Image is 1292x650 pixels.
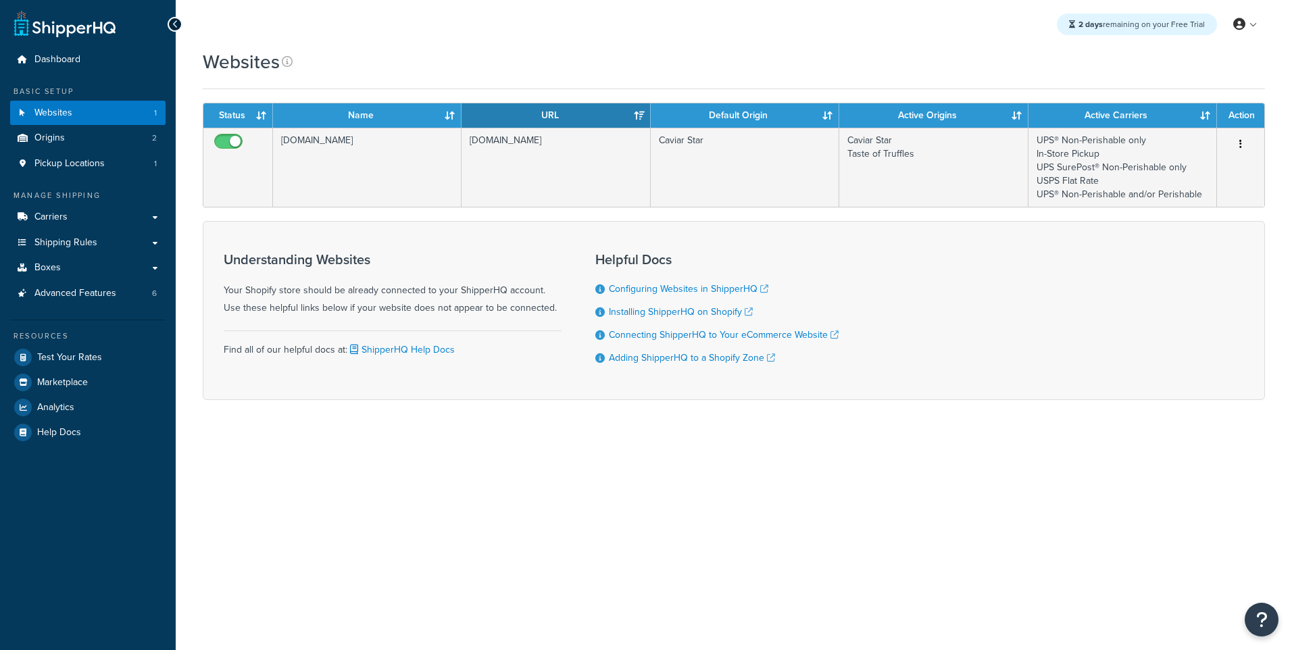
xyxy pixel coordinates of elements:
[10,345,166,370] a: Test Your Rates
[1078,18,1103,30] strong: 2 days
[37,427,81,439] span: Help Docs
[10,151,166,176] a: Pickup Locations 1
[1028,128,1217,207] td: UPS® Non-Perishable only In-Store Pickup UPS SurePost® Non-Perishable only USPS Flat Rate UPS® No...
[1245,603,1278,636] button: Open Resource Center
[10,281,166,306] a: Advanced Features 6
[651,103,839,128] th: Default Origin: activate to sort column ascending
[34,132,65,144] span: Origins
[1028,103,1217,128] th: Active Carriers: activate to sort column ascending
[10,101,166,126] a: Websites 1
[10,395,166,420] a: Analytics
[10,230,166,255] a: Shipping Rules
[462,103,650,128] th: URL: activate to sort column ascending
[37,377,88,389] span: Marketplace
[462,128,650,207] td: [DOMAIN_NAME]
[37,402,74,414] span: Analytics
[10,151,166,176] li: Pickup Locations
[10,281,166,306] li: Advanced Features
[10,126,166,151] li: Origins
[595,252,839,267] h3: Helpful Docs
[1217,103,1264,128] th: Action
[10,47,166,72] a: Dashboard
[347,343,455,357] a: ShipperHQ Help Docs
[34,288,116,299] span: Advanced Features
[224,330,562,359] div: Find all of our helpful docs at:
[34,211,68,223] span: Carriers
[609,351,775,365] a: Adding ShipperHQ to a Shopify Zone
[609,282,768,296] a: Configuring Websites in ShipperHQ
[10,86,166,97] div: Basic Setup
[152,132,157,144] span: 2
[10,126,166,151] a: Origins 2
[34,262,61,274] span: Boxes
[839,128,1028,207] td: Caviar Star Taste of Truffles
[224,252,562,317] div: Your Shopify store should be already connected to your ShipperHQ account. Use these helpful links...
[273,103,462,128] th: Name: activate to sort column ascending
[203,103,273,128] th: Status: activate to sort column ascending
[10,330,166,342] div: Resources
[273,128,462,207] td: [DOMAIN_NAME]
[10,370,166,395] a: Marketplace
[203,49,280,75] h1: Websites
[609,305,753,319] a: Installing ShipperHQ on Shopify
[37,352,102,364] span: Test Your Rates
[10,190,166,201] div: Manage Shipping
[154,107,157,119] span: 1
[14,10,116,37] a: ShipperHQ Home
[1057,14,1217,35] div: remaining on your Free Trial
[34,237,97,249] span: Shipping Rules
[34,54,80,66] span: Dashboard
[152,288,157,299] span: 6
[10,420,166,445] a: Help Docs
[224,252,562,267] h3: Understanding Websites
[839,103,1028,128] th: Active Origins: activate to sort column ascending
[651,128,839,207] td: Caviar Star
[10,101,166,126] li: Websites
[10,205,166,230] a: Carriers
[10,255,166,280] a: Boxes
[609,328,839,342] a: Connecting ShipperHQ to Your eCommerce Website
[34,107,72,119] span: Websites
[34,158,105,170] span: Pickup Locations
[154,158,157,170] span: 1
